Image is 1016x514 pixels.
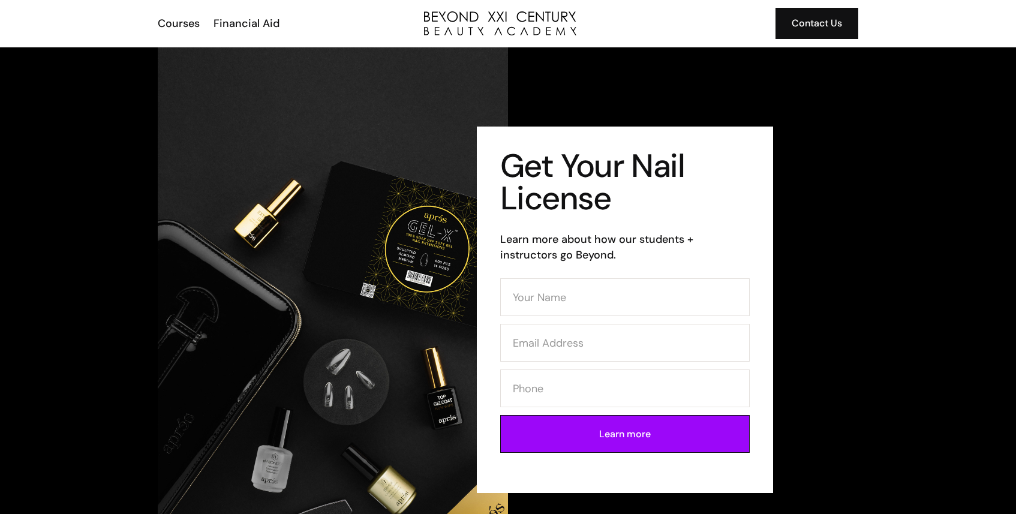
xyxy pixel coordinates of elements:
input: Learn more [500,415,750,453]
div: Financial Aid [214,16,279,31]
h1: Get Your Nail License [500,150,750,215]
form: Contact Form (Mani) [500,278,750,461]
input: Your Name [500,278,750,316]
input: Phone [500,369,750,407]
h6: Learn more about how our students + instructors go Beyond. [500,232,750,263]
a: Contact Us [775,8,858,39]
input: Email Address [500,324,750,362]
a: Financial Aid [206,16,285,31]
a: home [424,11,576,35]
div: Courses [158,16,200,31]
a: Courses [150,16,206,31]
div: Contact Us [792,16,842,31]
